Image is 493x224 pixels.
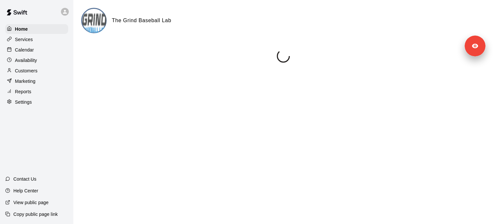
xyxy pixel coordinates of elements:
p: Help Center [13,187,38,194]
p: Home [15,26,28,32]
a: Calendar [5,45,68,55]
p: View public page [13,199,49,206]
p: Reports [15,88,31,95]
a: Marketing [5,76,68,86]
a: Services [5,35,68,44]
a: Customers [5,66,68,76]
p: Copy public page link [13,211,58,217]
p: Marketing [15,78,36,84]
a: Settings [5,97,68,107]
p: Services [15,36,33,43]
a: Home [5,24,68,34]
p: Availability [15,57,37,64]
p: Calendar [15,47,34,53]
h6: The Grind Baseball Lab [112,16,171,25]
a: Availability [5,55,68,65]
p: Settings [15,99,32,105]
img: The Grind Baseball Lab logo [82,9,107,33]
a: Reports [5,87,68,97]
p: Customers [15,67,37,74]
p: Contact Us [13,176,37,182]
